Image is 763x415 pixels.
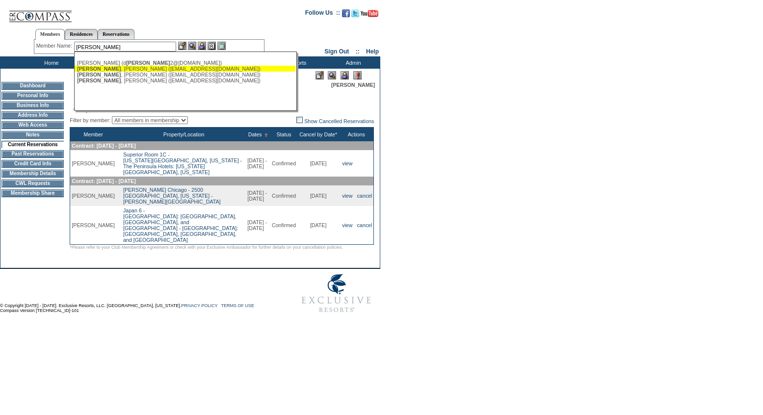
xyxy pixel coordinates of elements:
div: , [PERSON_NAME] ([EMAIL_ADDRESS][DOMAIN_NAME]) [77,66,293,72]
a: Cancel by Date* [299,131,337,137]
img: Become our fan on Facebook [342,9,350,17]
a: Member [84,131,103,137]
span: Contract: [DATE] - [DATE] [72,178,135,184]
td: Address Info [1,111,64,119]
img: chk_off.JPG [296,117,303,123]
span: [PERSON_NAME] [77,66,121,72]
td: Personal Info [1,92,64,100]
img: Impersonate [198,42,206,50]
td: [DATE] - [DATE] [246,206,270,245]
img: b_calculator.gif [217,42,226,50]
span: Contract: [DATE] - [DATE] [72,143,135,149]
td: Confirmed [270,185,297,206]
img: Impersonate [341,71,349,79]
a: PRIVACY POLICY [181,303,217,308]
a: Property/Location [163,131,205,137]
td: Home [22,56,79,69]
a: Dates [248,131,262,137]
td: Dashboard [1,82,64,90]
a: Status [276,131,291,137]
img: Exclusive Resorts [292,269,380,318]
td: CWL Requests [1,180,64,187]
img: View Mode [328,71,336,79]
a: Become our fan on Facebook [342,12,350,18]
a: view [342,160,352,166]
span: [PERSON_NAME] [331,82,375,88]
span: [PERSON_NAME] [77,72,121,78]
a: Show Cancelled Reservations [296,118,374,124]
span: :: [356,48,360,55]
a: Japan 6 -[GEOGRAPHIC_DATA]: [GEOGRAPHIC_DATA], [GEOGRAPHIC_DATA], and [GEOGRAPHIC_DATA] - [GEOGRA... [123,207,238,243]
img: View [188,42,196,50]
div: , [PERSON_NAME] ([EMAIL_ADDRESS][DOMAIN_NAME]) [77,72,293,78]
td: Follow Us :: [305,8,340,20]
img: pgTtlMyReservations.gif [73,95,269,114]
th: Actions [339,128,374,142]
td: [DATE] [297,206,339,245]
td: Admin [324,56,380,69]
td: Confirmed [270,150,297,177]
td: [PERSON_NAME] [70,150,116,177]
td: Current Reservations [1,141,64,148]
span: Filter by member: [70,117,110,123]
img: Compass Home [8,2,72,23]
img: Edit Mode [316,71,324,79]
img: Ascending [262,133,268,137]
td: [DATE] [297,185,339,206]
a: view [342,222,352,228]
a: Subscribe to our YouTube Channel [361,12,378,18]
div: [PERSON_NAME] (d 2@[DOMAIN_NAME]) [77,60,293,66]
td: Web Access [1,121,64,129]
span: *Please refer to your Club Membership Agreement or check with your Exclusive Ambassador for furth... [70,245,343,250]
td: Credit Card Info [1,160,64,168]
a: Reservations [98,29,134,39]
a: [PERSON_NAME] Chicago - 2500[GEOGRAPHIC_DATA], [US_STATE] - [PERSON_NAME][GEOGRAPHIC_DATA] [123,187,221,205]
div: Member Name: [36,42,74,50]
img: Follow us on Twitter [351,9,359,17]
span: [PERSON_NAME] [126,60,170,66]
div: , [PERSON_NAME] ([EMAIL_ADDRESS][DOMAIN_NAME]) [77,78,293,83]
td: Business Info [1,102,64,109]
a: Sign Out [324,48,349,55]
td: Confirmed [270,206,297,245]
td: [PERSON_NAME] [70,206,116,245]
img: b_edit.gif [178,42,186,50]
td: Membership Details [1,170,64,178]
img: Subscribe to our YouTube Channel [361,10,378,17]
td: [PERSON_NAME] [70,185,116,206]
a: Superior Room 1C -[US_STATE][GEOGRAPHIC_DATA], [US_STATE] - The Peninsula Hotels: [US_STATE][GEOG... [123,152,242,175]
span: [PERSON_NAME] [77,78,121,83]
td: [DATE] - [DATE] [246,150,270,177]
td: Membership Share [1,189,64,197]
td: Past Reservations [1,150,64,158]
img: Reservations [208,42,216,50]
a: cancel [357,193,372,199]
a: Follow us on Twitter [351,12,359,18]
td: [DATE] - [DATE] [246,185,270,206]
img: Log Concern/Member Elevation [353,71,362,79]
td: [DATE] [297,150,339,177]
a: Residences [65,29,98,39]
a: cancel [357,222,372,228]
a: view [342,193,352,199]
a: Members [35,29,65,40]
td: Notes [1,131,64,139]
a: Help [366,48,379,55]
a: TERMS OF USE [221,303,255,308]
